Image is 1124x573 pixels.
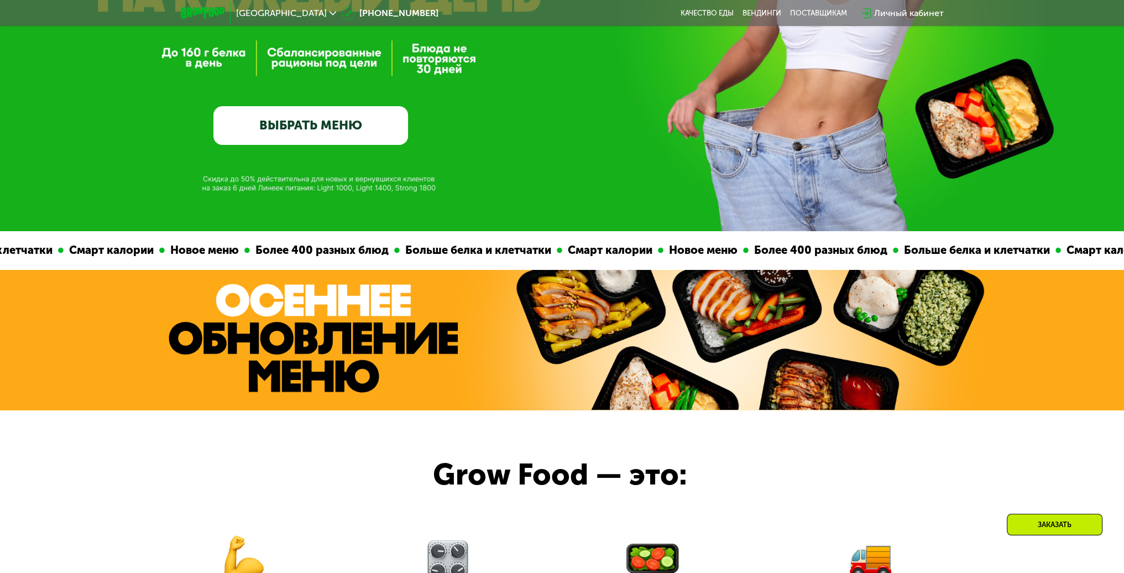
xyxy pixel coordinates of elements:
[894,242,1051,259] div: Больше белка и клетчатки
[659,242,739,259] div: Новое меню
[236,9,327,18] span: [GEOGRAPHIC_DATA]
[160,242,240,259] div: Новое меню
[558,242,654,259] div: Смарт калории
[681,9,734,18] a: Качество еды
[433,452,731,497] div: Grow Food — это:
[790,9,847,18] div: поставщикам
[744,242,888,259] div: Более 400 разных блюд
[743,9,781,18] a: Вендинги
[59,242,155,259] div: Смарт калории
[1007,514,1102,535] div: Заказать
[245,242,390,259] div: Более 400 разных блюд
[874,7,944,20] div: Личный кабинет
[395,242,552,259] div: Больше белка и клетчатки
[342,7,438,20] a: [PHONE_NUMBER]
[213,106,408,145] a: ВЫБРАТЬ МЕНЮ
